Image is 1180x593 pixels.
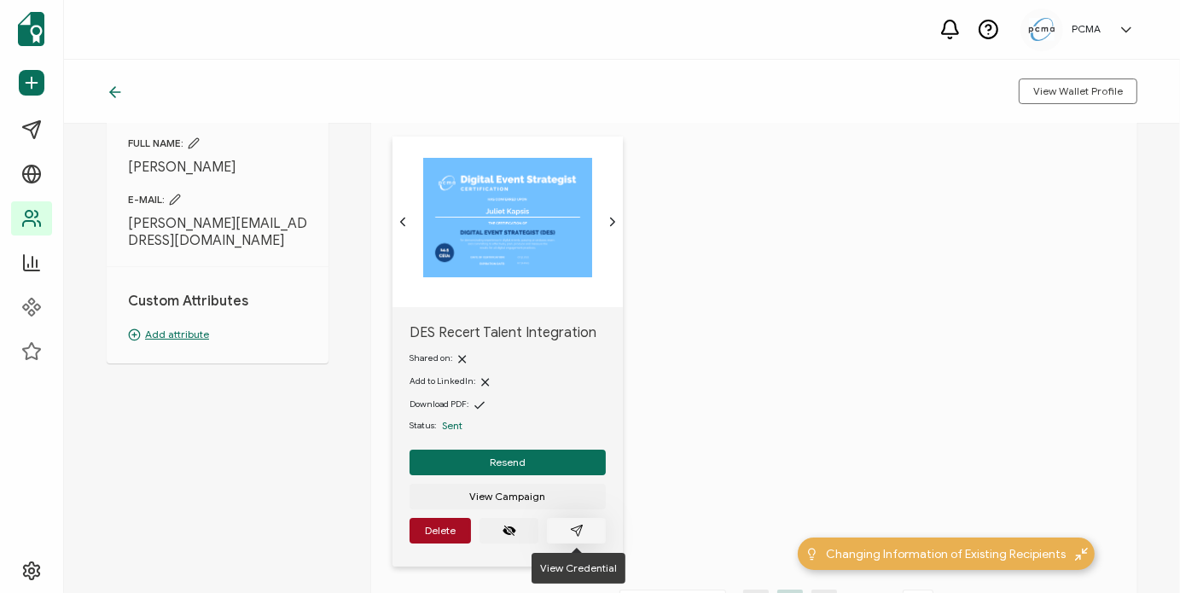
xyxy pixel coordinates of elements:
[442,419,462,432] span: Sent
[410,375,475,387] span: Add to LinkedIn:
[410,324,606,341] span: DES Recert Talent Integration
[410,352,452,363] span: Shared on:
[1075,548,1088,561] img: minimize-icon.svg
[410,398,468,410] span: Download PDF:
[425,526,456,536] span: Delete
[410,450,606,475] button: Resend
[18,12,44,46] img: sertifier-logomark-colored.svg
[490,457,526,468] span: Resend
[503,524,516,538] ion-icon: eye off
[1095,511,1180,593] iframe: Chat Widget
[128,215,307,249] span: [PERSON_NAME][EMAIL_ADDRESS][DOMAIN_NAME]
[410,484,606,509] button: View Campaign
[128,159,307,176] span: [PERSON_NAME]
[128,327,307,342] p: Add attribute
[128,193,307,206] span: E-MAIL:
[1033,86,1123,96] span: View Wallet Profile
[606,215,619,229] ion-icon: chevron forward outline
[1072,23,1101,35] h5: PCMA
[570,524,584,538] ion-icon: paper plane outline
[128,137,307,150] span: FULL NAME:
[396,215,410,229] ion-icon: chevron back outline
[532,553,625,584] div: View Credential
[410,419,436,433] span: Status:
[470,491,546,502] span: View Campaign
[1029,18,1055,41] img: 5c892e8a-a8c9-4ab0-b501-e22bba25706e.jpg
[128,293,307,310] h1: Custom Attributes
[1019,78,1137,104] button: View Wallet Profile
[410,518,471,544] button: Delete
[827,545,1067,563] span: Changing Information of Existing Recipients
